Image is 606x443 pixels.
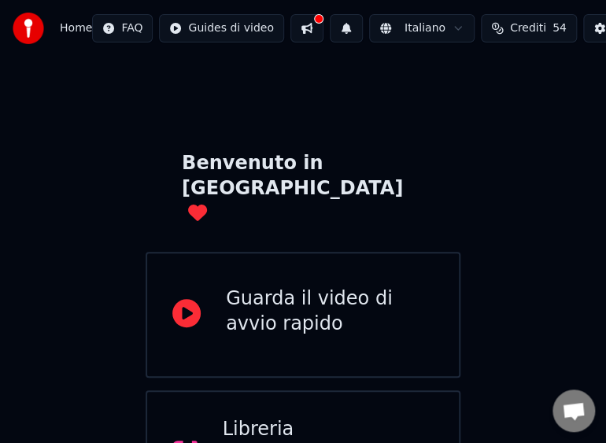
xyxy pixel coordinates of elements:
[226,286,434,337] div: Guarda il video di avvio rapido
[510,20,546,36] span: Crediti
[552,20,567,36] span: 54
[481,14,577,42] button: Crediti54
[92,14,153,42] button: FAQ
[223,417,434,442] div: Libreria
[60,20,92,36] span: Home
[159,14,283,42] button: Guides di video
[552,389,595,432] div: Aprire la chat
[13,13,44,44] img: youka
[60,20,92,36] nav: breadcrumb
[182,151,424,227] div: Benvenuto in [GEOGRAPHIC_DATA]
